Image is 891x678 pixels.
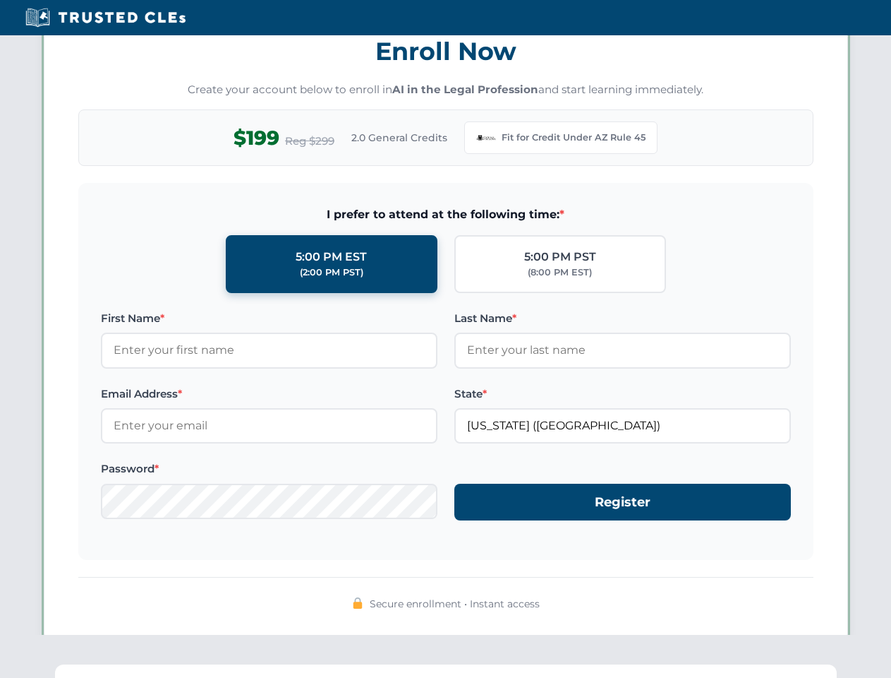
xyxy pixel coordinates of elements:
[370,596,540,612] span: Secure enrollment • Instant access
[502,131,645,145] span: Fit for Credit Under AZ Rule 45
[454,484,791,521] button: Register
[300,266,363,280] div: (2:00 PM PST)
[78,82,813,98] p: Create your account below to enroll in and start learning immediately.
[101,333,437,368] input: Enter your first name
[352,597,363,609] img: 🔒
[101,386,437,403] label: Email Address
[78,29,813,73] h3: Enroll Now
[351,130,447,145] span: 2.0 General Credits
[528,266,592,280] div: (8:00 PM EST)
[101,408,437,444] input: Enter your email
[524,248,596,266] div: 5:00 PM PST
[101,206,791,224] span: I prefer to attend at the following time:
[285,133,334,150] span: Reg $299
[476,128,496,148] img: Arizona Bar
[21,7,190,28] img: Trusted CLEs
[101,460,437,477] label: Password
[296,248,367,266] div: 5:00 PM EST
[392,83,538,96] strong: AI in the Legal Profession
[454,310,791,327] label: Last Name
[454,333,791,368] input: Enter your last name
[454,408,791,444] input: Arizona (AZ)
[101,310,437,327] label: First Name
[234,122,279,154] span: $199
[454,386,791,403] label: State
